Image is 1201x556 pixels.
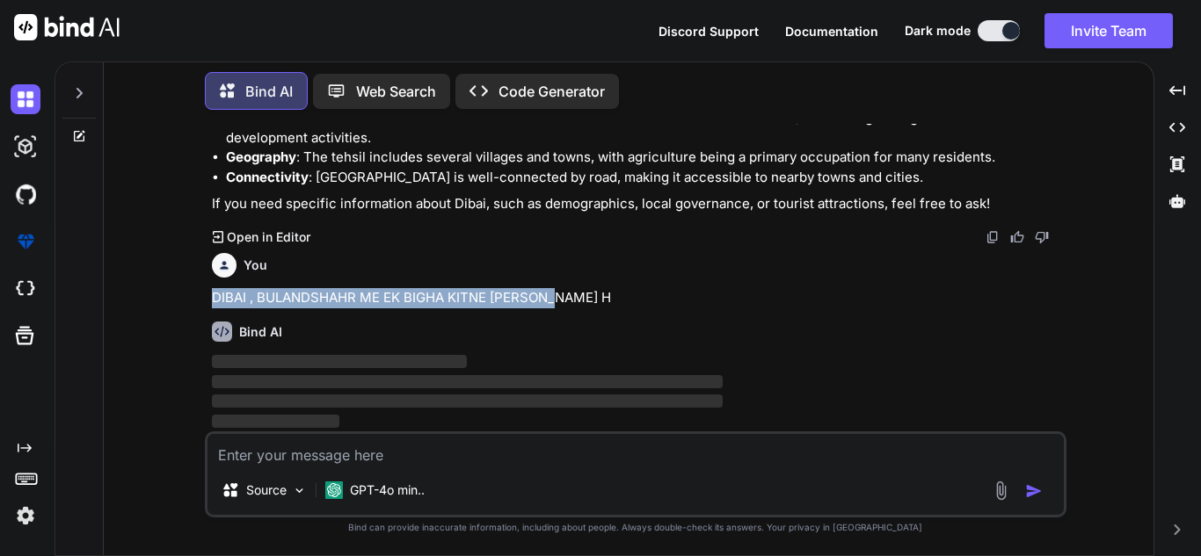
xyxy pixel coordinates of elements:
li: : Dibai serves as an administrative division within [GEOGRAPHIC_DATA], overseeing local governanc... [226,108,1063,148]
p: Code Generator [499,81,605,102]
h6: You [244,256,267,274]
img: GPT-4o mini [325,481,343,499]
p: Bind AI [245,81,293,102]
button: Discord Support [659,22,759,40]
p: Open in Editor [227,228,310,246]
strong: Geography [226,148,296,165]
h6: Bind AI [239,323,282,341]
span: Dark mode [905,22,971,40]
span: ‌ [212,355,467,368]
button: Documentation [785,22,878,40]
span: Discord Support [659,24,759,39]
p: GPT-4o min.. [350,481,425,499]
span: ‌ [212,375,723,388]
strong: Connectivity [226,169,309,185]
li: : The tehsil includes several villages and towns, with agriculture being a primary occupation for... [226,148,1063,168]
p: If you need specific information about Dibai, such as demographics, local governance, or tourist ... [212,194,1063,214]
img: copy [986,230,1000,244]
img: Bind AI [14,14,120,40]
p: DIBAI , BULANDSHAHR ME EK BIGHA KITNE [PERSON_NAME] H [212,288,1063,308]
p: Web Search [356,81,436,102]
img: cloudideIcon [11,274,40,304]
p: Source [246,481,287,499]
img: githubDark [11,179,40,209]
img: premium [11,227,40,256]
img: darkChat [11,84,40,114]
span: Documentation [785,24,878,39]
img: darkAi-studio [11,132,40,162]
p: Bind can provide inaccurate information, including about people. Always double-check its answers.... [205,521,1066,534]
img: like [1010,230,1024,244]
img: Pick Models [292,483,307,498]
img: settings [11,501,40,531]
img: icon [1025,482,1043,500]
span: ‌ [212,415,339,428]
img: dislike [1035,230,1049,244]
button: Invite Team [1045,13,1173,48]
span: ‌ [212,394,723,408]
img: attachment [991,480,1011,501]
li: : [GEOGRAPHIC_DATA] is well-connected by road, making it accessible to nearby towns and cities. [226,168,1063,188]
